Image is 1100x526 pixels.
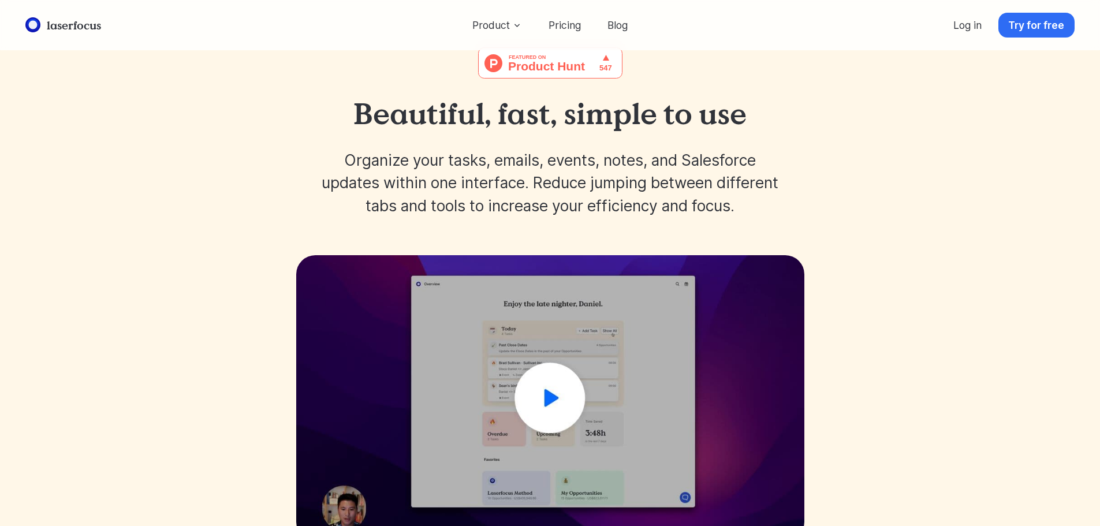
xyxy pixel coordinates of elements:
p: Organize your tasks, emails, events, notes, and Salesforce updates within one interface. Reduce j... [322,149,779,218]
a: Try for free [998,13,1075,38]
img: Laserfocus - Beautiful UX for Salesforce users | Product Hunt [478,47,622,79]
h2: Beautiful, fast, simple to use [353,98,747,130]
a: Blog [598,13,638,38]
a: Pricing [538,13,591,38]
a: laserfocus [23,14,105,36]
a: Log in [944,13,992,38]
button: Product [462,13,532,38]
